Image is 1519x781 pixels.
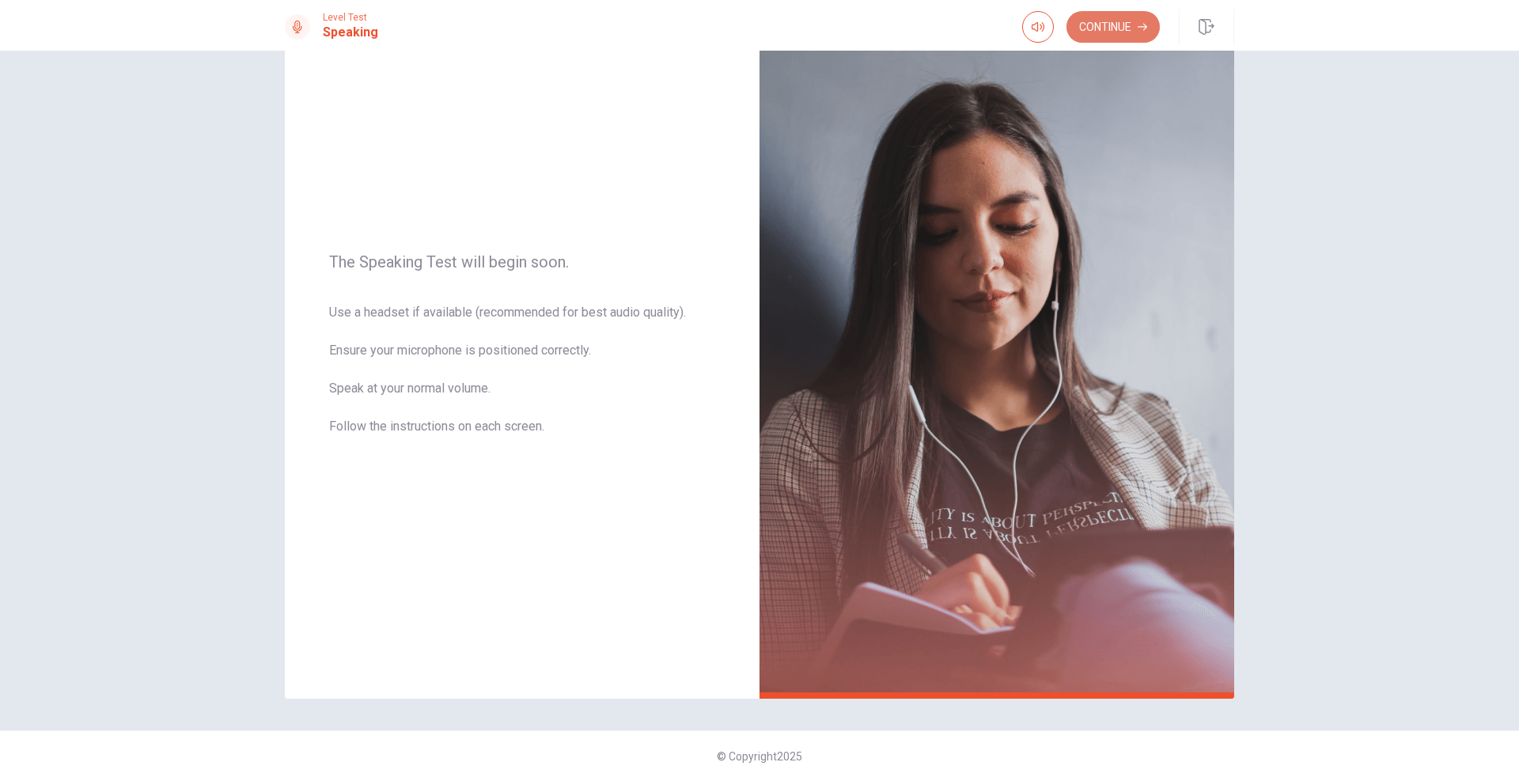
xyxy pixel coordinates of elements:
[329,252,715,271] span: The Speaking Test will begin soon.
[759,9,1234,699] img: speaking intro
[323,23,378,42] h1: Speaking
[717,750,802,763] span: © Copyright 2025
[1066,11,1160,43] button: Continue
[323,12,378,23] span: Level Test
[329,303,715,455] span: Use a headset if available (recommended for best audio quality). Ensure your microphone is positi...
